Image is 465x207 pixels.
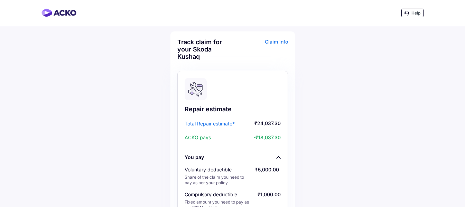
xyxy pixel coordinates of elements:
[185,175,252,186] div: Share of the claim you need to pay as per your policy
[411,10,420,16] span: Help
[236,120,281,127] span: ₹24,037.30
[234,38,288,65] div: Claim info
[177,38,231,60] div: Track claim for your Skoda Kushaq
[185,191,252,198] div: Compulsory deductible
[185,134,211,141] span: ACKO pays
[213,134,281,141] span: -₹18,037.30
[185,105,281,113] div: Repair estimate
[185,154,204,161] div: You pay
[41,9,76,17] img: horizontal-gradient.png
[185,120,235,127] span: Total Repair estimate*
[255,167,279,172] span: ₹5,000.00
[185,166,252,173] div: Voluntary deductible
